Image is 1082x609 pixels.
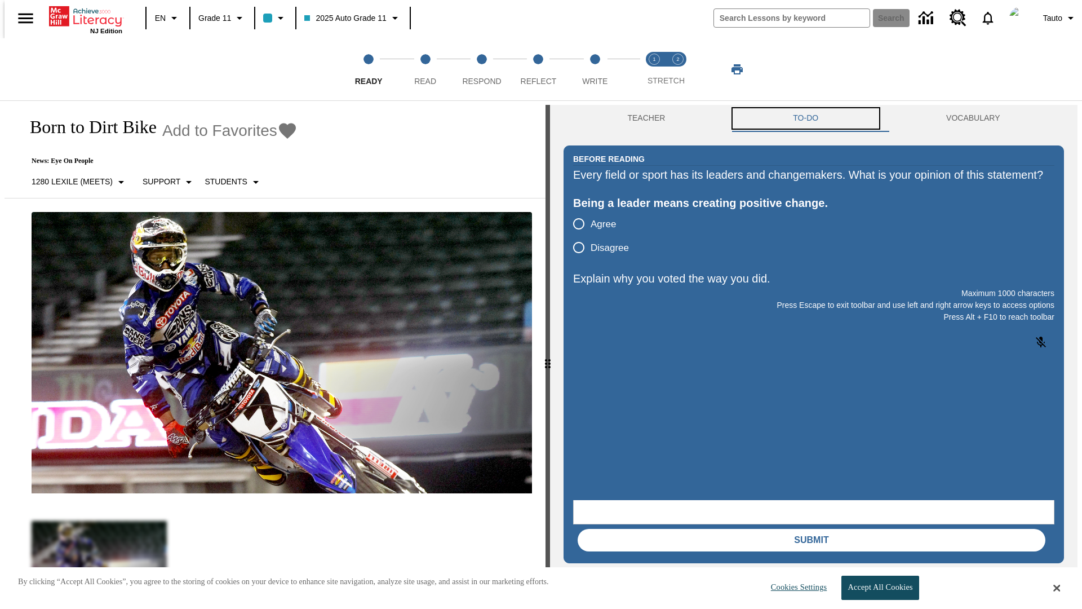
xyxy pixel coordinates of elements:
button: Reflect step 4 of 5 [505,38,571,100]
button: Print [719,59,755,80]
button: TO-DO [729,105,883,132]
button: Click to activate and allow voice recognition [1027,329,1054,356]
div: poll [573,212,638,259]
p: By clicking “Accept All Cookies”, you agree to the storing of cookies on your device to enhance s... [18,576,549,588]
button: Select a new avatar [1003,3,1039,33]
input: search field [714,9,870,27]
button: Stretch Respond step 2 of 2 [662,38,694,100]
button: Read step 2 of 5 [392,38,458,100]
span: 2025 Auto Grade 11 [304,12,386,24]
button: Scaffolds, Support [138,172,200,192]
p: 1280 Lexile (Meets) [32,176,113,188]
span: Add to Favorites [162,122,277,140]
button: Respond step 3 of 5 [449,38,515,100]
img: Avatar [1009,7,1032,29]
body: Explain why you voted the way you did. Maximum 1000 characters Press Alt + F10 to reach toolbar P... [5,9,165,19]
div: Instructional Panel Tabs [564,105,1064,132]
button: VOCABULARY [883,105,1064,132]
span: Respond [462,77,501,86]
span: Tauto [1043,12,1062,24]
p: News: Eye On People [18,157,298,165]
button: Language: EN, Select a language [150,8,186,28]
p: Explain why you voted the way you did. [573,270,1054,288]
img: Motocross racer James Stewart flies through the air on his dirt bike. [32,212,532,494]
a: Resource Center, Will open in new tab [943,3,973,33]
button: Add to Favorites - Born to Dirt Bike [162,121,298,140]
p: Press Alt + F10 to reach toolbar [573,311,1054,323]
button: Ready step 1 of 5 [336,38,401,100]
text: 1 [653,56,655,62]
button: Submit [578,529,1045,551]
a: Notifications [973,3,1003,33]
span: EN [155,12,166,24]
div: reading [5,105,546,603]
span: Grade 11 [198,12,231,24]
p: Support [143,176,180,188]
div: Home [49,4,122,34]
div: Every field or sport has its leaders and changemakers. What is your opinion of this statement? [573,166,1054,184]
span: STRETCH [648,76,685,85]
button: Class: 2025 Auto Grade 11, Select your class [300,8,406,28]
h1: Born to Dirt Bike [18,117,157,138]
p: Maximum 1000 characters [573,288,1054,299]
p: Students [205,176,247,188]
button: Select Student [200,172,267,192]
div: activity [550,105,1077,609]
button: Class color is light blue. Change class color [259,8,292,28]
p: Press Escape to exit toolbar and use left and right arrow keys to access options [573,299,1054,311]
button: Grade: Grade 11, Select a grade [194,8,251,28]
button: Select Lexile, 1280 Lexile (Meets) [27,172,132,192]
span: Agree [591,217,616,232]
div: Press Enter or Spacebar and then press right and left arrow keys to move the slider [546,105,550,609]
button: Open side menu [9,2,42,35]
a: Data Center [912,3,943,34]
h2: Before Reading [573,153,645,165]
div: Being a leader means creating positive change. [573,194,1054,212]
span: Reflect [521,77,557,86]
button: Write step 5 of 5 [562,38,628,100]
button: Profile/Settings [1039,8,1082,28]
button: Close [1053,583,1060,593]
button: Cookies Settings [761,576,831,599]
button: Accept All Cookies [841,576,919,600]
button: Stretch Read step 1 of 2 [638,38,671,100]
span: NJ Edition [90,28,122,34]
span: Disagree [591,241,629,255]
span: Read [414,77,436,86]
span: Ready [355,77,383,86]
span: Write [582,77,607,86]
button: Teacher [564,105,729,132]
text: 2 [676,56,679,62]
